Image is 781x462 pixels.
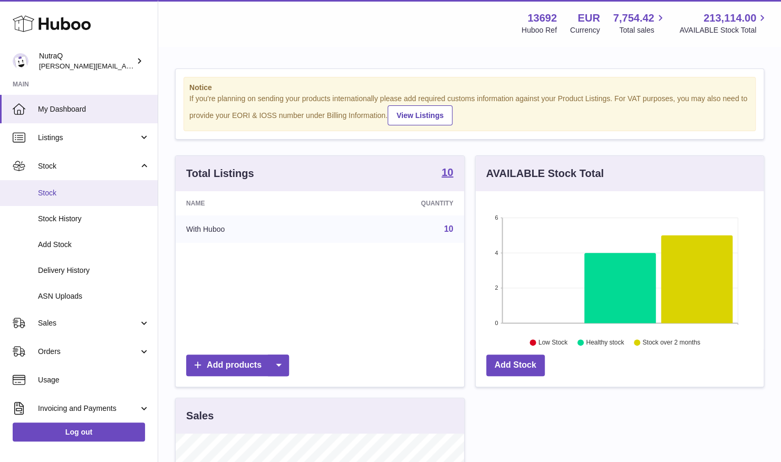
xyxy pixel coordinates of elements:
[613,11,654,25] span: 7,754.42
[570,25,600,35] div: Currency
[38,104,150,114] span: My Dashboard
[186,409,214,423] h3: Sales
[538,339,567,346] text: Low Stock
[586,339,624,346] text: Healthy stock
[38,240,150,250] span: Add Stock
[38,404,139,414] span: Invoicing and Payments
[38,161,139,171] span: Stock
[327,191,464,215] th: Quantity
[703,11,756,25] span: 213,114.00
[186,166,254,181] h3: Total Listings
[527,11,557,25] strong: 13692
[495,284,498,291] text: 2
[619,25,666,35] span: Total sales
[444,224,454,233] a: 10
[679,25,768,35] span: AVAILABLE Stock Total
[189,83,750,93] strong: Notice
[38,266,150,276] span: Delivery History
[176,215,327,243] td: With Huboo
[38,375,150,385] span: Usage
[613,11,667,35] a: 7,754.42 Total sales
[486,166,604,181] h3: AVAILABLE Stock Total
[38,347,139,357] span: Orders
[38,133,139,143] span: Listings
[441,167,453,178] strong: 10
[441,167,453,180] a: 10
[679,11,768,35] a: 213,114.00 AVAILABLE Stock Total
[39,51,134,71] div: NutraQ
[486,355,545,376] a: Add Stock
[176,191,327,215] th: Name
[38,214,150,224] span: Stock History
[522,25,557,35] div: Huboo Ref
[38,291,150,301] span: ASN Uploads
[39,62,211,70] span: [PERSON_NAME][EMAIL_ADDRESS][DOMAIN_NAME]
[577,11,600,25] strong: EUR
[388,105,452,125] a: View Listings
[189,94,750,125] div: If you're planning on sending your products internationally please add required customs informati...
[495,250,498,256] text: 4
[495,320,498,326] text: 0
[38,318,139,328] span: Sales
[186,355,289,376] a: Add products
[38,188,150,198] span: Stock
[495,214,498,221] text: 6
[642,339,700,346] text: Stock over 2 months
[13,422,145,441] a: Log out
[13,53,28,69] img: vivek.pathiyath@nutraq.com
